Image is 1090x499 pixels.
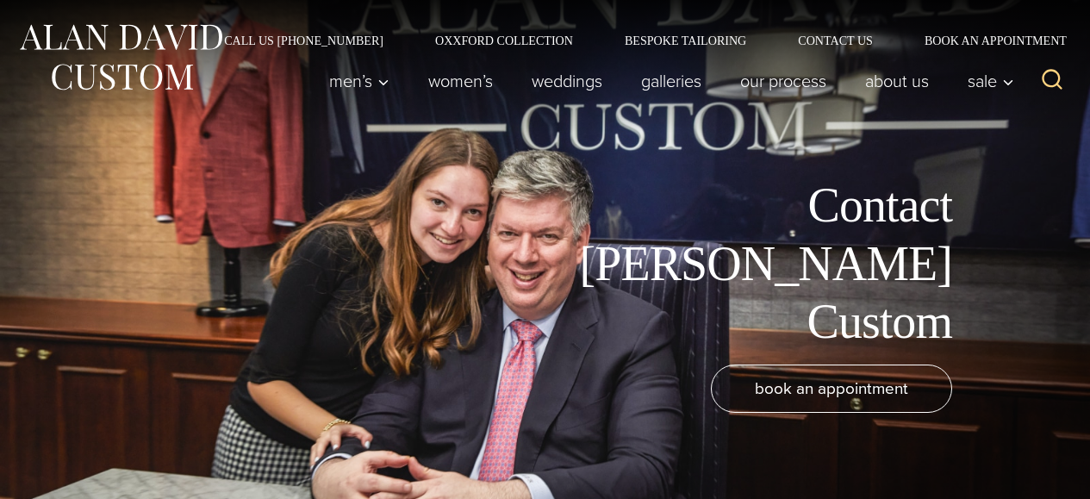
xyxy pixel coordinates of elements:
[711,365,952,413] a: book an appointment
[409,64,513,98] a: Women’s
[599,34,772,47] a: Bespoke Tailoring
[198,34,409,47] a: Call Us [PHONE_NUMBER]
[755,376,908,401] span: book an appointment
[310,64,1024,98] nav: Primary Navigation
[968,72,1014,90] span: Sale
[899,34,1073,47] a: Book an Appointment
[846,64,949,98] a: About Us
[17,19,224,96] img: Alan David Custom
[513,64,622,98] a: weddings
[1031,60,1073,102] button: View Search Form
[409,34,599,47] a: Oxxford Collection
[721,64,846,98] a: Our Process
[564,177,952,351] h1: Contact [PERSON_NAME] Custom
[329,72,389,90] span: Men’s
[198,34,1073,47] nav: Secondary Navigation
[772,34,899,47] a: Contact Us
[622,64,721,98] a: Galleries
